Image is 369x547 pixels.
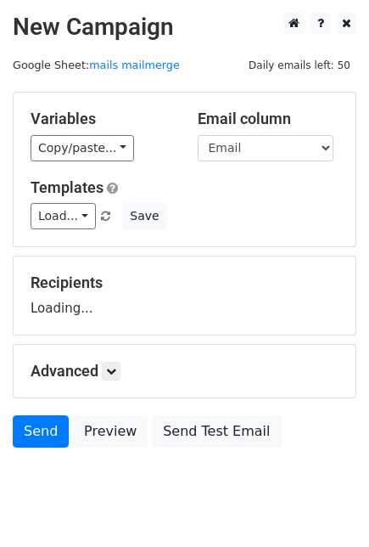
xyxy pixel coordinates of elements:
[13,13,356,42] h2: New Campaign
[13,59,180,71] small: Google Sheet:
[31,362,338,381] h5: Advanced
[243,59,356,71] a: Daily emails left: 50
[73,415,148,448] a: Preview
[31,110,172,128] h5: Variables
[31,135,134,161] a: Copy/paste...
[198,110,339,128] h5: Email column
[89,59,180,71] a: mails mailmerge
[122,203,166,229] button: Save
[243,56,356,75] span: Daily emails left: 50
[13,415,69,448] a: Send
[31,203,96,229] a: Load...
[31,178,103,196] a: Templates
[31,273,338,292] h5: Recipients
[31,273,338,318] div: Loading...
[152,415,281,448] a: Send Test Email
